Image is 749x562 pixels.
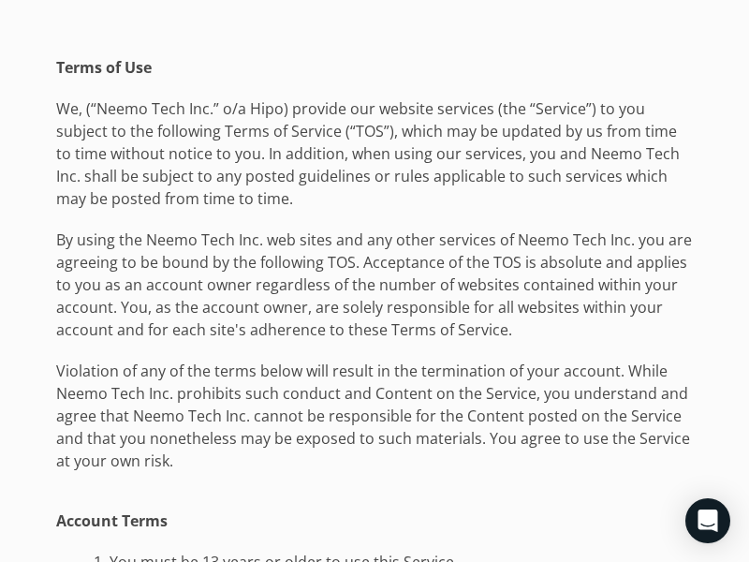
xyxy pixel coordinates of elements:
p: We, (“Neemo Tech Inc.” o/a Hipo) provide our website services (the “Service”) to you subject to t... [19,97,730,210]
p: Violation of any of the terms below will result in the termination of your account. While Neemo T... [19,360,730,472]
div: Open Intercom Messenger [685,498,730,543]
h1: Account Terms [56,510,693,532]
p: By using the Neemo Tech Inc. web sites and any other services of Neemo Tech Inc. you are agreeing... [19,229,730,341]
h1: Terms of Use [56,56,693,79]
